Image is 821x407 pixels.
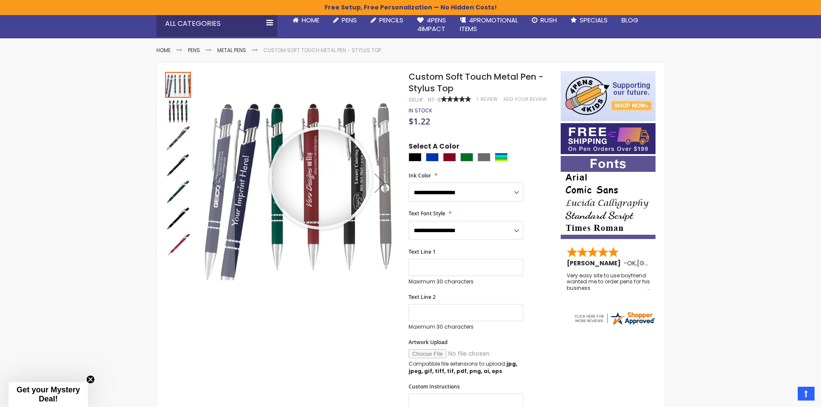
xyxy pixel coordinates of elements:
[503,96,547,103] a: Add Your Review
[564,11,615,30] a: Specials
[561,123,656,154] img: Free shipping on orders over $199
[477,96,478,103] span: 1
[302,16,319,25] span: Home
[580,16,608,25] span: Specials
[481,96,498,103] span: Review
[409,210,445,217] span: Text Font Style
[409,248,436,255] span: Text Line 1
[443,153,456,162] div: Burgundy
[409,293,436,301] span: Text Line 2
[409,142,459,153] span: Select A Color
[409,339,447,346] span: Artwork Upload
[409,172,431,179] span: Ink Color
[409,323,523,330] p: Maximum 30 characters
[478,153,490,162] div: Grey
[409,278,523,285] p: Maximum 30 characters
[165,124,192,151] div: Custom Soft Touch Metal Pen - Stylus Top
[453,11,525,39] a: 4PROMOTIONALITEMS
[16,385,80,403] span: Get your Mystery Deal!
[156,47,171,54] a: Home
[441,96,471,102] div: 100%
[409,360,523,374] p: Compatible file extensions to upload:
[540,16,557,25] span: Rush
[561,156,656,239] img: font-personalization-examples
[286,11,326,30] a: Home
[326,11,364,30] a: Pens
[567,273,650,291] div: Very easy site to use boyfriend wanted me to order pens for his business
[165,98,192,124] div: Custom Soft Touch Metal Pen - Stylus Top
[615,11,645,30] a: Blog
[342,16,357,25] span: Pens
[200,71,235,295] div: Previous
[624,259,700,267] span: - ,
[165,205,191,231] img: Custom Soft Touch Metal Pen - Stylus Top
[9,382,88,407] div: Get your Mystery Deal!Close teaser
[409,153,421,162] div: Black
[460,16,518,33] span: 4PROMOTIONAL ITEMS
[362,71,397,295] div: Next
[165,125,191,151] img: Custom Soft Touch Metal Pen - Stylus Top
[188,47,200,54] a: Pens
[573,320,656,328] a: 4pens.com certificate URL
[477,96,499,103] a: 1 Review
[409,383,460,390] span: Custom Instructions
[86,375,95,384] button: Close teaser
[165,179,191,205] img: Custom Soft Touch Metal Pen - Stylus Top
[409,107,432,114] div: Availability
[165,232,191,258] img: Custom Soft Touch Metal Pen - Stylus Top
[637,259,700,267] span: [GEOGRAPHIC_DATA]
[165,99,191,124] img: Custom Soft Touch Metal Pen - Stylus Top
[409,96,425,103] strong: SKU
[627,259,636,267] span: OK
[573,311,656,326] img: 4pens.com widget logo
[561,71,656,121] img: 4pens 4 kids
[621,16,638,25] span: Blog
[156,11,277,37] div: All Categories
[364,11,410,30] a: Pencils
[165,205,192,231] div: Custom Soft Touch Metal Pen - Stylus Top
[165,231,191,258] div: Custom Soft Touch Metal Pen - Stylus Top
[567,259,624,267] span: [PERSON_NAME]
[200,84,397,280] img: Custom Soft Touch Metal Pen - Stylus Top
[165,152,191,178] img: Custom Soft Touch Metal Pen - Stylus Top
[165,178,192,205] div: Custom Soft Touch Metal Pen - Stylus Top
[409,360,517,374] strong: jpg, jpeg, gif, tiff, tif, pdf, png, ai, eps
[409,115,430,127] span: $1.22
[428,96,441,103] div: NT-8
[495,153,508,162] div: Assorted
[426,153,439,162] div: Blue
[379,16,403,25] span: Pencils
[165,71,192,98] div: Custom Soft Touch Metal Pen - Stylus Top
[263,47,381,54] li: Custom Soft Touch Metal Pen - Stylus Top
[460,153,473,162] div: Green
[525,11,564,30] a: Rush
[409,107,432,114] span: In stock
[417,16,446,33] span: 4Pens 4impact
[409,71,543,94] span: Custom Soft Touch Metal Pen - Stylus Top
[217,47,246,54] a: Metal Pens
[410,11,453,39] a: 4Pens4impact
[165,151,192,178] div: Custom Soft Touch Metal Pen - Stylus Top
